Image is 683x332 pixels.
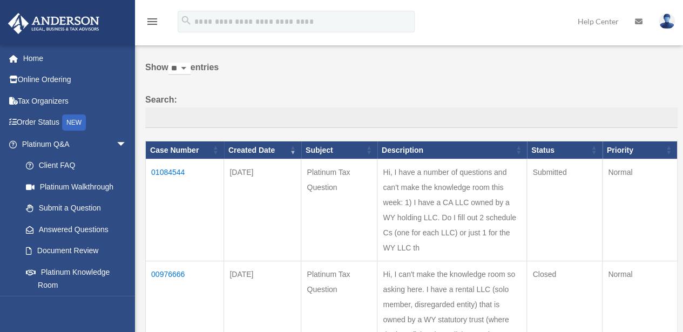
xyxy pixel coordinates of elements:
[145,92,678,128] label: Search:
[8,112,143,134] a: Order StatusNEW
[180,15,192,26] i: search
[145,60,678,86] label: Show entries
[8,133,138,155] a: Platinum Q&Aarrow_drop_down
[15,240,138,262] a: Document Review
[146,19,159,28] a: menu
[146,15,159,28] i: menu
[224,159,301,261] td: [DATE]
[5,13,103,34] img: Anderson Advisors Platinum Portal
[145,107,678,128] input: Search:
[168,63,191,75] select: Showentries
[8,48,143,69] a: Home
[146,141,224,159] th: Case Number: activate to sort column ascending
[377,141,527,159] th: Description: activate to sort column ascending
[15,198,138,219] a: Submit a Question
[603,141,678,159] th: Priority: activate to sort column ascending
[659,13,675,29] img: User Pic
[603,159,678,261] td: Normal
[377,159,527,261] td: Hi, I have a number of questions and can't make the knowledge room this week: 1) I have a CA LLC ...
[15,176,138,198] a: Platinum Walkthrough
[116,133,138,155] span: arrow_drop_down
[146,159,224,261] td: 01084544
[301,159,377,261] td: Platinum Tax Question
[527,141,603,159] th: Status: activate to sort column ascending
[62,114,86,131] div: NEW
[8,69,143,91] a: Online Ordering
[224,141,301,159] th: Created Date: activate to sort column ascending
[301,141,377,159] th: Subject: activate to sort column ascending
[8,90,143,112] a: Tax Organizers
[15,155,138,177] a: Client FAQ
[15,261,138,296] a: Platinum Knowledge Room
[15,219,132,240] a: Answered Questions
[527,159,603,261] td: Submitted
